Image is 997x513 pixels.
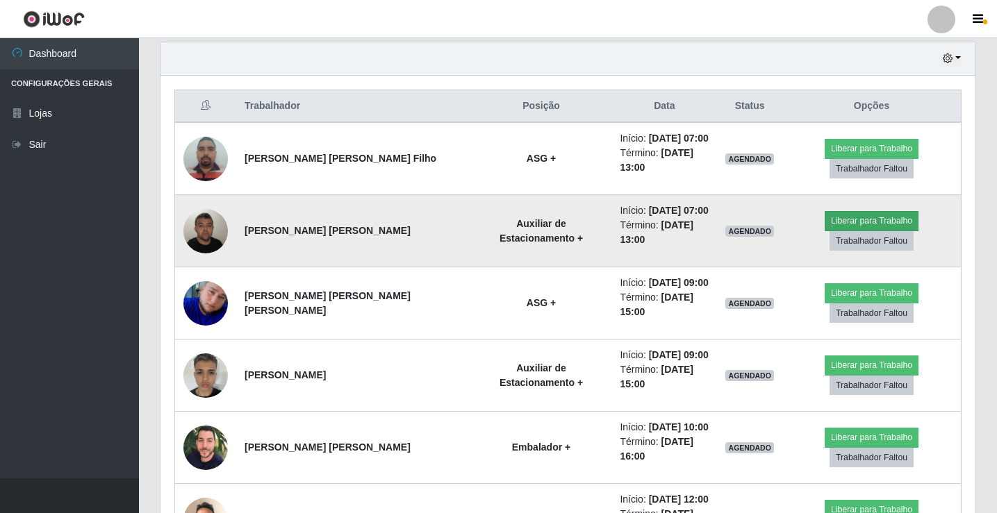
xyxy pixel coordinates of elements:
time: [DATE] 09:00 [649,277,709,288]
button: Trabalhador Faltou [830,376,914,395]
button: Trabalhador Faltou [830,231,914,251]
strong: [PERSON_NAME] [PERSON_NAME] [PERSON_NAME] [245,290,411,316]
span: AGENDADO [725,370,774,381]
strong: Auxiliar de Estacionamento + [500,362,583,388]
li: Término: [620,218,709,247]
button: Trabalhador Faltou [830,448,914,467]
time: [DATE] 07:00 [649,205,709,216]
time: [DATE] 12:00 [649,494,709,505]
span: AGENDADO [725,298,774,309]
img: 1742494227769.jpeg [183,281,228,326]
li: Término: [620,435,709,464]
button: Liberar para Trabalho [825,283,918,303]
button: Trabalhador Faltou [830,303,914,323]
strong: ASG + [527,153,556,164]
th: Opções [782,90,962,123]
li: Início: [620,492,709,507]
li: Início: [620,131,709,146]
button: Trabalhador Faltou [830,159,914,178]
th: Posição [471,90,612,123]
th: Data [611,90,717,123]
th: Trabalhador [236,90,471,123]
li: Início: [620,348,709,362]
img: 1683118670739.jpeg [183,420,228,475]
strong: Auxiliar de Estacionamento + [500,218,583,244]
li: Início: [620,203,709,218]
strong: ASG + [527,297,556,308]
li: Término: [620,362,709,392]
time: [DATE] 09:00 [649,349,709,360]
strong: [PERSON_NAME] [PERSON_NAME] [245,441,411,453]
span: AGENDADO [725,442,774,453]
img: 1714957062897.jpeg [183,201,228,260]
th: Status [717,90,782,123]
time: [DATE] 07:00 [649,133,709,144]
button: Liberar para Trabalho [825,211,918,230]
button: Liberar para Trabalho [825,355,918,375]
strong: [PERSON_NAME] [PERSON_NAME] [245,225,411,236]
span: AGENDADO [725,153,774,165]
img: 1753187317343.jpeg [183,346,228,405]
img: 1686264689334.jpeg [183,129,228,188]
strong: [PERSON_NAME] [245,369,326,380]
button: Liberar para Trabalho [825,428,918,447]
li: Término: [620,290,709,319]
li: Início: [620,420,709,435]
strong: [PERSON_NAME] [PERSON_NAME] Filho [245,153,436,164]
img: CoreUI Logo [23,10,85,28]
li: Início: [620,276,709,290]
time: [DATE] 10:00 [649,421,709,432]
li: Término: [620,146,709,175]
span: AGENDADO [725,226,774,237]
strong: Embalador + [512,441,570,453]
button: Liberar para Trabalho [825,139,918,158]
